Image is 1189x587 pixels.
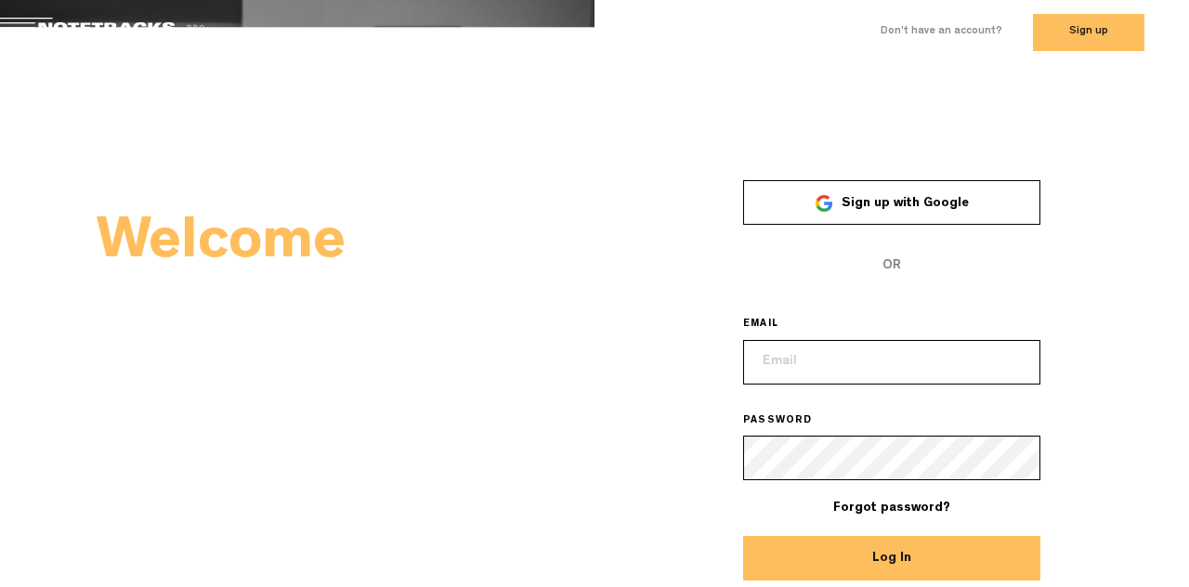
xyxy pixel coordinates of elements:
[743,318,804,333] label: EMAIL
[743,536,1040,580] button: Log In
[743,340,1040,385] input: Email
[842,197,969,210] span: Sign up with Google
[833,502,950,515] a: Forgot password?
[743,414,839,429] label: PASSWORD
[97,280,594,333] h2: Back
[1033,14,1144,51] button: Sign up
[97,219,594,271] h2: Welcome
[743,243,1040,288] span: OR
[881,24,1002,40] label: Don't have an account?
